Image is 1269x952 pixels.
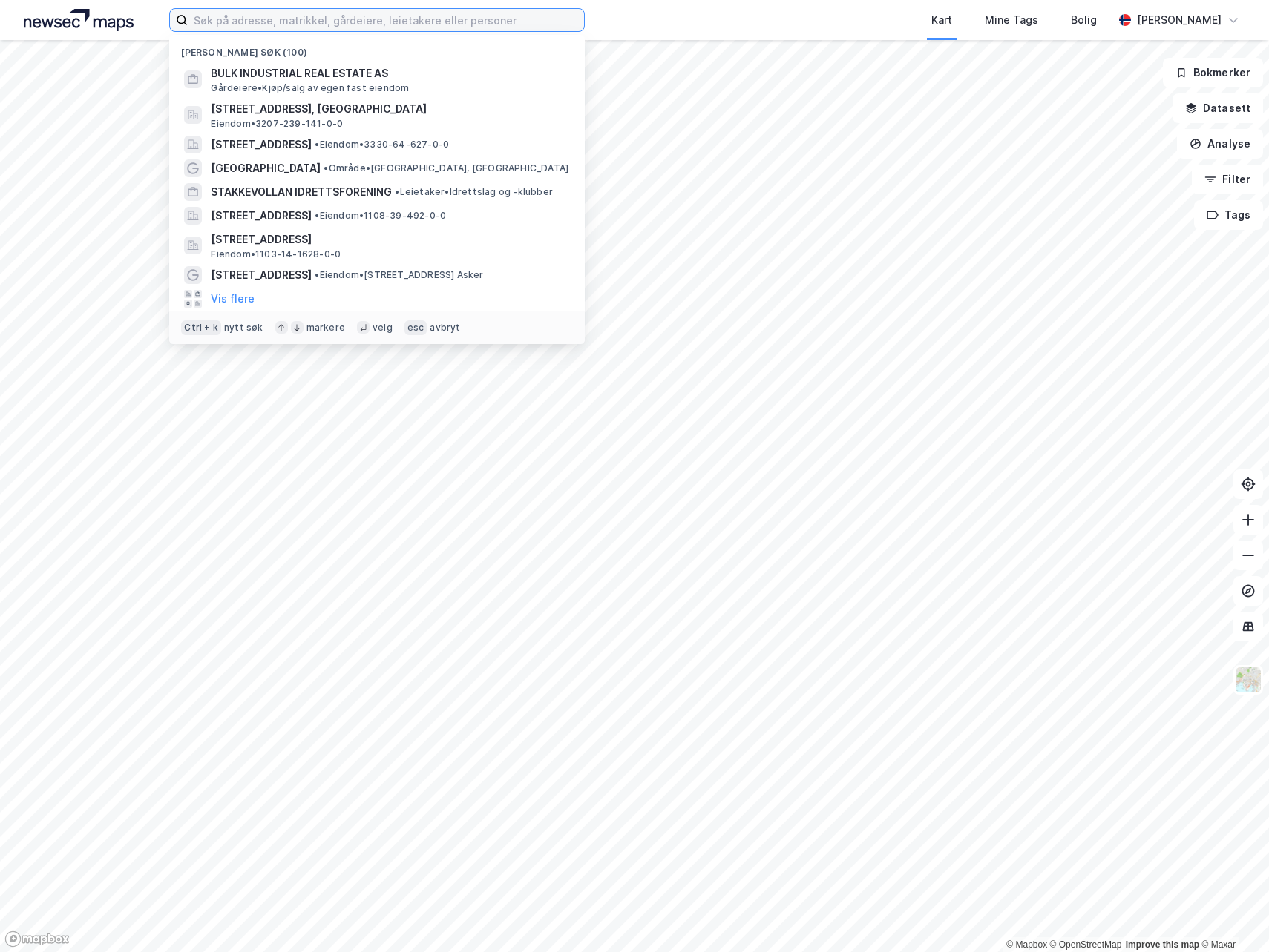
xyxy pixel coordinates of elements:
span: • [324,162,328,173]
span: [STREET_ADDRESS] [211,231,567,248]
div: markere [306,322,345,334]
div: Mine Tags [985,11,1038,29]
div: avbryt [430,322,460,334]
span: • [315,269,319,280]
span: Leietaker • Idrettslag og -klubber [395,186,553,198]
button: Analyse [1177,129,1263,159]
input: Søk på adresse, matrikkel, gårdeiere, leietakere eller personer [188,9,584,31]
span: [STREET_ADDRESS] [211,266,312,284]
span: Eiendom • [STREET_ADDRESS] Asker [315,269,483,281]
img: logo.a4113a55bc3d86da70a041830d287a7e.svg [24,9,134,31]
span: [GEOGRAPHIC_DATA] [211,159,321,177]
a: Mapbox homepage [4,930,70,948]
div: Kontrollprogram for chat [1195,881,1269,952]
span: • [315,139,319,150]
span: [STREET_ADDRESS] [211,136,312,153]
div: Kart [931,11,952,29]
span: Eiendom • 3330-64-627-0-0 [315,139,449,151]
div: esc [404,320,427,335]
span: [STREET_ADDRESS], [GEOGRAPHIC_DATA] [211,100,567,118]
button: Tags [1194,200,1263,230]
span: Eiendom • 1103-14-1628-0-0 [211,248,341,260]
span: STAKKEVOLLAN IDRETTSFORENING [211,183,392,201]
button: Vis flere [211,290,255,308]
div: velg [373,322,393,334]
a: OpenStreetMap [1050,939,1122,950]
span: BULK INDUSTRIAL REAL ESTATE AS [211,65,567,82]
a: Mapbox [1006,939,1047,950]
img: Z [1234,666,1262,694]
span: • [395,186,399,197]
iframe: Chat Widget [1195,881,1269,952]
span: Område • [GEOGRAPHIC_DATA], [GEOGRAPHIC_DATA] [324,162,568,174]
button: Datasett [1173,93,1263,123]
button: Filter [1192,165,1263,194]
button: Bokmerker [1163,58,1263,87]
span: • [315,210,319,221]
span: Eiendom • 1108-39-492-0-0 [315,210,446,222]
span: Gårdeiere • Kjøp/salg av egen fast eiendom [211,82,409,94]
span: [STREET_ADDRESS] [211,207,312,225]
span: Eiendom • 3207-239-141-0-0 [211,118,343,130]
div: Ctrl + k [181,320,221,335]
div: nytt søk [224,322,263,334]
div: [PERSON_NAME] [1137,11,1222,29]
a: Improve this map [1126,939,1199,950]
div: [PERSON_NAME] søk (100) [169,35,585,62]
div: Bolig [1071,11,1097,29]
